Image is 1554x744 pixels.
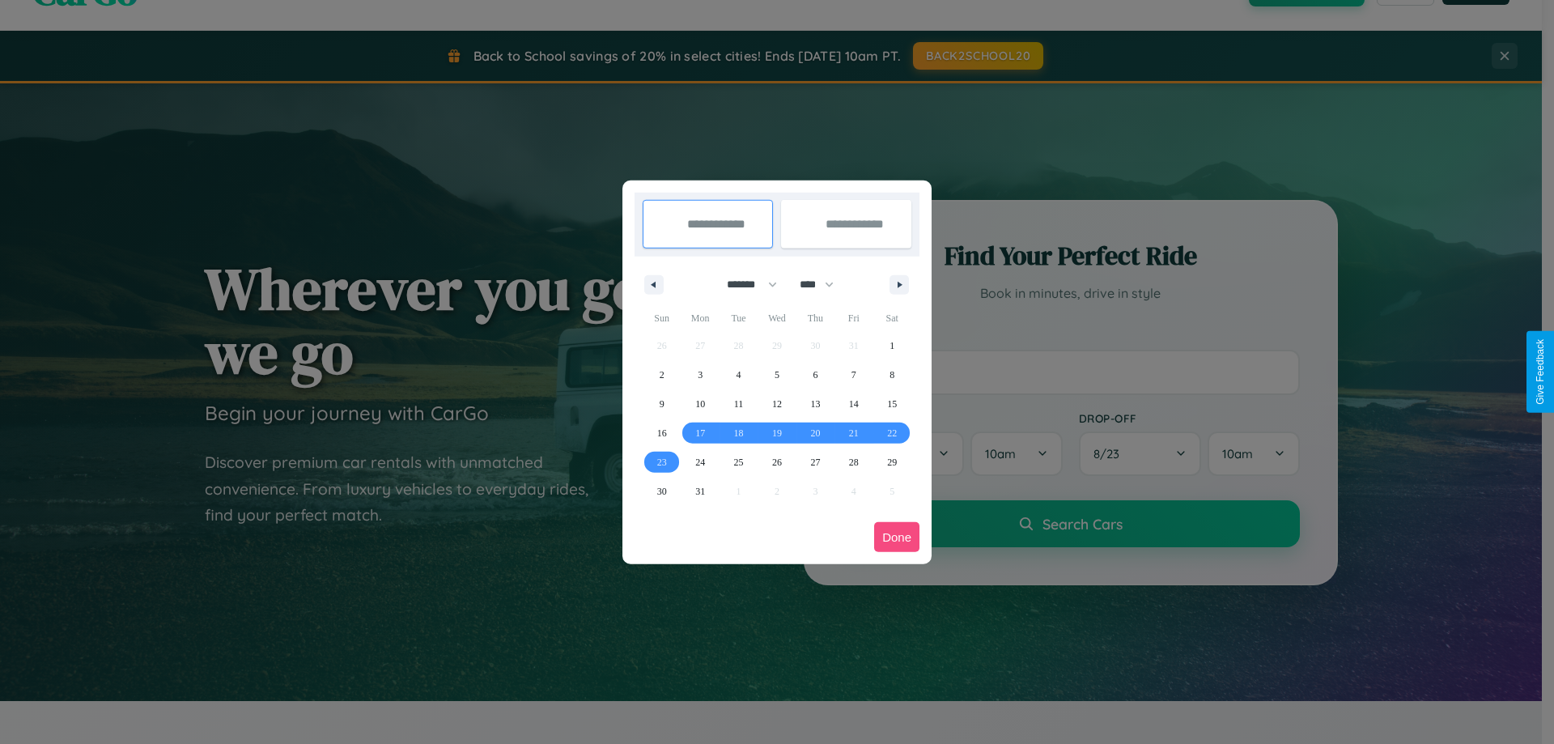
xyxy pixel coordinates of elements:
[887,448,897,477] span: 29
[874,522,919,552] button: Done
[834,448,873,477] button: 28
[734,448,744,477] span: 25
[758,389,796,419] button: 12
[643,448,681,477] button: 23
[810,389,820,419] span: 13
[720,360,758,389] button: 4
[695,419,705,448] span: 17
[643,389,681,419] button: 9
[873,448,911,477] button: 29
[772,448,782,477] span: 26
[643,360,681,389] button: 2
[810,448,820,477] span: 27
[849,389,859,419] span: 14
[758,305,796,331] span: Wed
[873,419,911,448] button: 22
[834,305,873,331] span: Fri
[890,360,894,389] span: 8
[720,419,758,448] button: 18
[737,360,741,389] span: 4
[810,419,820,448] span: 20
[813,360,817,389] span: 6
[695,448,705,477] span: 24
[720,448,758,477] button: 25
[772,389,782,419] span: 12
[681,419,719,448] button: 17
[643,305,681,331] span: Sun
[720,305,758,331] span: Tue
[887,389,897,419] span: 15
[695,389,705,419] span: 10
[873,360,911,389] button: 8
[796,448,834,477] button: 27
[734,419,744,448] span: 18
[657,419,667,448] span: 16
[734,389,744,419] span: 11
[834,360,873,389] button: 7
[681,305,719,331] span: Mon
[681,360,719,389] button: 3
[849,448,859,477] span: 28
[695,477,705,506] span: 31
[890,331,894,360] span: 1
[758,448,796,477] button: 26
[851,360,856,389] span: 7
[796,305,834,331] span: Thu
[796,360,834,389] button: 6
[772,419,782,448] span: 19
[660,389,664,419] span: 9
[873,331,911,360] button: 1
[796,389,834,419] button: 13
[1535,339,1546,405] div: Give Feedback
[834,389,873,419] button: 14
[758,419,796,448] button: 19
[873,305,911,331] span: Sat
[873,389,911,419] button: 15
[698,360,703,389] span: 3
[657,477,667,506] span: 30
[681,389,719,419] button: 10
[775,360,779,389] span: 5
[887,419,897,448] span: 22
[681,477,719,506] button: 31
[796,419,834,448] button: 20
[643,477,681,506] button: 30
[758,360,796,389] button: 5
[660,360,664,389] span: 2
[720,389,758,419] button: 11
[657,448,667,477] span: 23
[681,448,719,477] button: 24
[834,419,873,448] button: 21
[849,419,859,448] span: 21
[643,419,681,448] button: 16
